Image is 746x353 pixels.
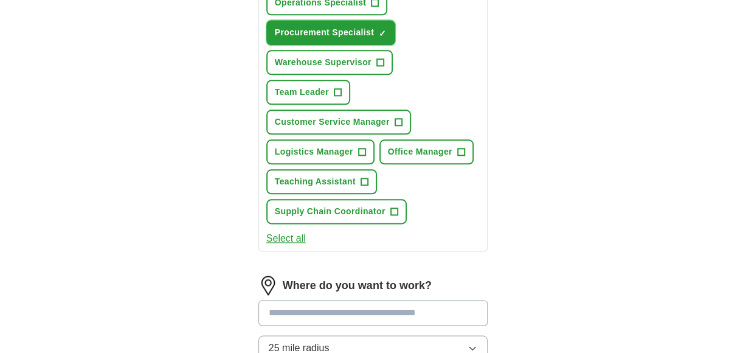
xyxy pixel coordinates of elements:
span: Team Leader [275,86,329,99]
button: Office Manager [379,139,474,164]
span: Teaching Assistant [275,175,356,188]
button: Team Leader [266,80,350,105]
button: Teaching Assistant [266,169,377,194]
span: Logistics Manager [275,145,353,158]
span: Office Manager [388,145,452,158]
span: Warehouse Supervisor [275,56,371,69]
button: Warehouse Supervisor [266,50,393,75]
label: Where do you want to work? [283,278,432,294]
button: Procurement Specialist✓ [266,20,395,45]
button: Supply Chain Coordinator [266,199,407,224]
span: ✓ [379,29,386,38]
img: location.png [258,276,278,295]
button: Customer Service Manager [266,110,411,135]
button: Select all [266,231,306,246]
button: Logistics Manager [266,139,375,164]
span: Customer Service Manager [275,116,390,128]
span: Supply Chain Coordinator [275,205,385,218]
span: Procurement Specialist [275,26,374,39]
